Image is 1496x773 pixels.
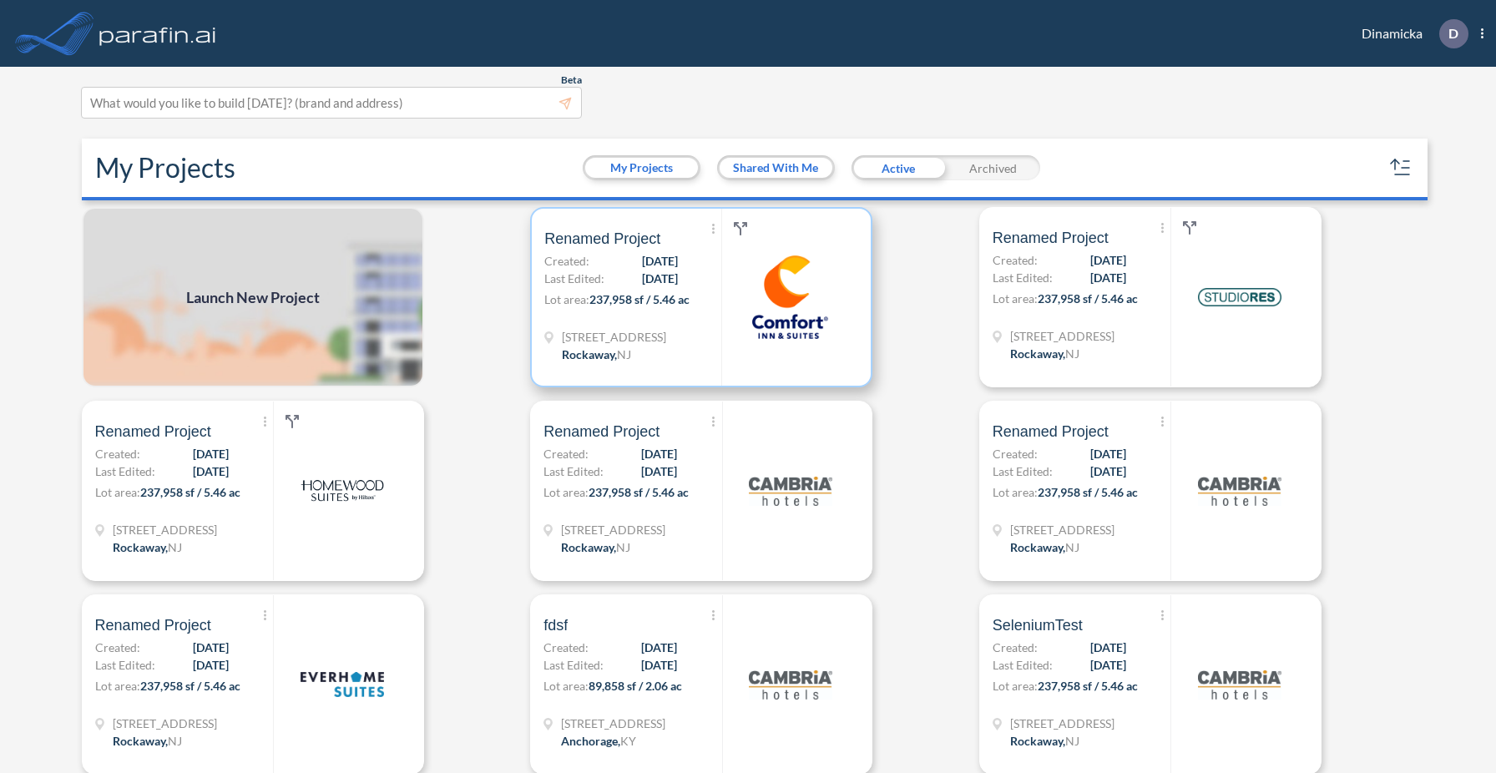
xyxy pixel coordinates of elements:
span: [DATE] [641,639,677,656]
img: logo [301,449,384,533]
span: Created: [993,639,1038,656]
span: NJ [1065,540,1079,554]
span: [DATE] [193,656,229,674]
span: Renamed Project [993,422,1109,442]
img: logo [1198,643,1281,726]
div: Anchorage, KY [561,732,636,750]
div: Rockaway, NJ [113,732,182,750]
span: Last Edited: [95,656,155,674]
span: 321 Mt Hope Ave [562,328,666,346]
img: logo [749,255,832,339]
button: Shared With Me [720,158,832,178]
span: [DATE] [642,252,678,270]
span: Last Edited: [544,270,604,287]
span: NJ [168,734,182,748]
span: Last Edited: [993,462,1053,480]
span: 237,958 sf / 5.46 ac [589,292,690,306]
span: [DATE] [642,270,678,287]
div: Active [852,155,946,180]
span: KY [620,734,636,748]
span: Created: [993,445,1038,462]
span: 237,958 sf / 5.46 ac [140,679,240,693]
span: Beta [561,73,582,87]
span: Lot area: [544,292,589,306]
a: Renamed ProjectCreated:[DATE]Last Edited:[DATE]Lot area:237,958 sf / 5.46 ac[STREET_ADDRESS]Rocka... [973,207,1422,387]
div: Rockaway, NJ [1010,732,1079,750]
a: Renamed ProjectCreated:[DATE]Last Edited:[DATE]Lot area:237,958 sf / 5.46 ac[STREET_ADDRESS]Rocka... [75,401,524,581]
span: Last Edited: [993,656,1053,674]
div: Rockaway, NJ [1010,538,1079,556]
span: NJ [616,540,630,554]
a: Renamed ProjectCreated:[DATE]Last Edited:[DATE]Lot area:237,958 sf / 5.46 ac[STREET_ADDRESS]Rocka... [523,401,973,581]
span: Lot area: [993,485,1038,499]
span: Rockaway , [1010,734,1065,748]
span: 237,958 sf / 5.46 ac [140,485,240,499]
div: Rockaway, NJ [562,346,631,363]
span: Created: [95,445,140,462]
span: Last Edited: [993,269,1053,286]
div: Rockaway, NJ [1010,345,1079,362]
div: Rockaway, NJ [561,538,630,556]
span: Renamed Project [95,422,211,442]
span: Created: [543,445,589,462]
span: Rockaway , [113,734,168,748]
span: 321 Mt Hope Ave [1010,521,1114,538]
span: Created: [543,639,589,656]
span: Rockaway , [1010,540,1065,554]
span: 321 Mt Hope Ave [1010,327,1114,345]
span: [DATE] [193,639,229,656]
a: Launch New Project [82,207,424,387]
span: Renamed Project [544,229,660,249]
span: 237,958 sf / 5.46 ac [1038,679,1138,693]
span: Created: [993,251,1038,269]
span: Last Edited: [543,462,604,480]
span: [DATE] [641,445,677,462]
span: Last Edited: [95,462,155,480]
span: 321 Mt Hope Ave [113,521,217,538]
span: Lot area: [95,679,140,693]
span: [DATE] [1090,445,1126,462]
span: 321 Mt Hope Ave [113,715,217,732]
img: logo [749,449,832,533]
button: sort [1387,154,1414,181]
span: Lot area: [993,291,1038,306]
span: Anchorage , [561,734,620,748]
span: Lot area: [993,679,1038,693]
span: Rockaway , [113,540,168,554]
img: logo [749,643,832,726]
span: Renamed Project [95,615,211,635]
span: [DATE] [641,656,677,674]
span: [DATE] [193,445,229,462]
span: Created: [544,252,589,270]
span: [DATE] [1090,269,1126,286]
img: logo [96,17,220,50]
a: Renamed ProjectCreated:[DATE]Last Edited:[DATE]Lot area:237,958 sf / 5.46 ac[STREET_ADDRESS]Rocka... [973,401,1422,581]
span: NJ [617,347,631,361]
span: 321 Mt Hope Ave [561,521,665,538]
img: add [82,207,424,387]
span: Last Edited: [543,656,604,674]
span: [DATE] [1090,462,1126,480]
span: 1899 Evergreen Rd [561,715,665,732]
span: Renamed Project [543,422,660,442]
span: 321 Mt Hope Ave [1010,715,1114,732]
h2: My Projects [95,152,235,184]
span: Lot area: [543,485,589,499]
span: Rockaway , [561,540,616,554]
a: Renamed ProjectCreated:[DATE]Last Edited:[DATE]Lot area:237,958 sf / 5.46 ac[STREET_ADDRESS]Rocka... [523,207,973,387]
span: Renamed Project [993,228,1109,248]
span: Created: [95,639,140,656]
span: Lot area: [95,485,140,499]
img: logo [301,643,384,726]
span: SeleniumTest [993,615,1083,635]
span: [DATE] [641,462,677,480]
span: NJ [168,540,182,554]
span: NJ [1065,734,1079,748]
span: Rockaway , [562,347,617,361]
span: Rockaway , [1010,346,1065,361]
span: NJ [1065,346,1079,361]
div: Dinamicka [1337,19,1483,48]
img: logo [1198,449,1281,533]
span: Launch New Project [186,286,320,309]
img: logo [1198,255,1281,339]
